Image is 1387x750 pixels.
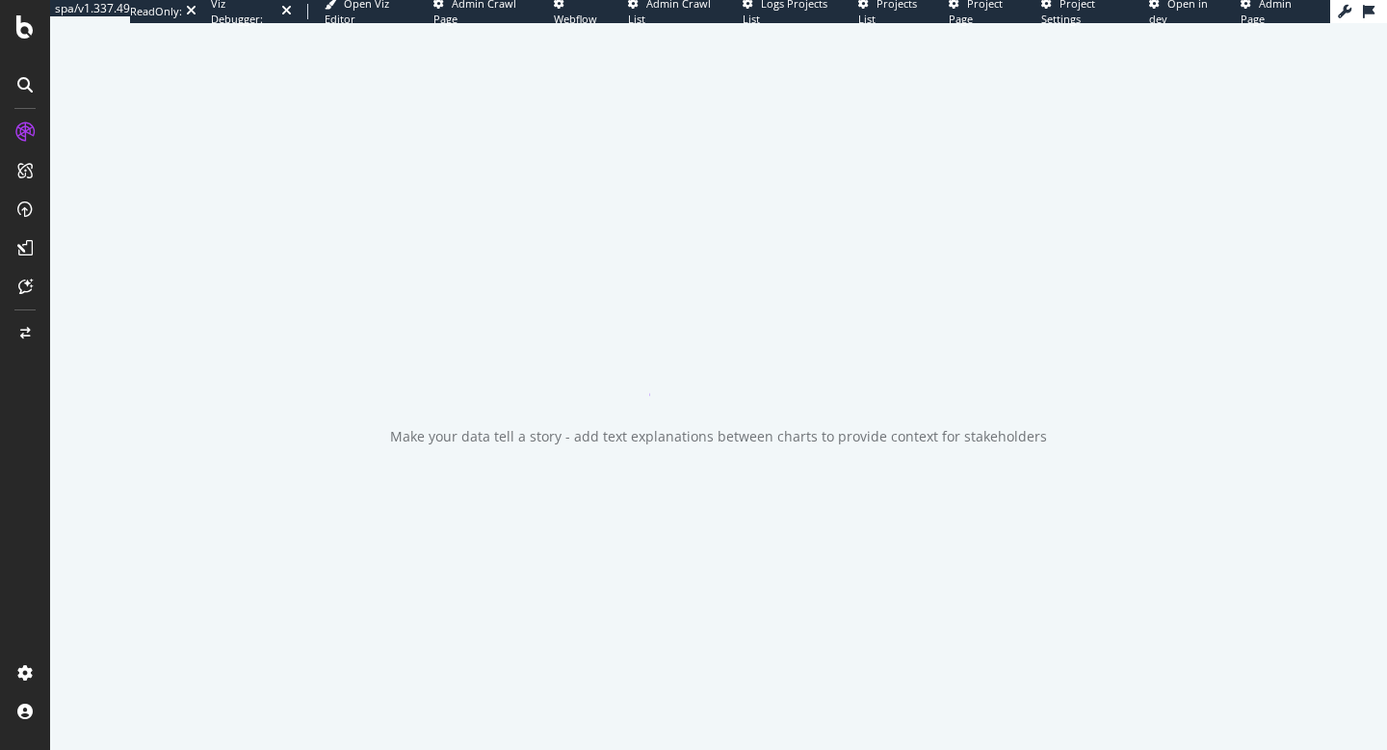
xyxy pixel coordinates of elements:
div: ReadOnly: [130,4,182,19]
div: Make your data tell a story - add text explanations between charts to provide context for stakeho... [390,427,1047,446]
span: Webflow [554,12,597,26]
div: animation [649,327,788,396]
